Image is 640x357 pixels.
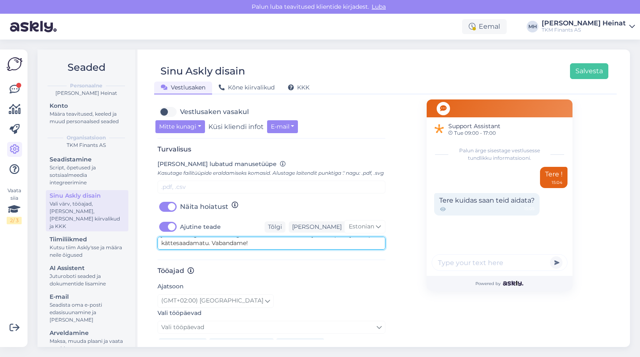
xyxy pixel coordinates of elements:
div: Arveldamine [50,329,125,337]
a: AI AssistentJuturoboti seaded ja dokumentide lisamine [46,263,128,289]
a: KontoMäära teavitused, keeled ja muud personaalsed seaded [46,100,128,126]
div: [PERSON_NAME] [289,223,342,231]
a: SeadistamineScript, õpetused ja sotsiaalmeedia integreerimine [46,154,128,188]
button: E-mail [267,120,298,133]
span: Estonian [349,222,374,231]
span: Support Assistant [448,122,500,131]
h3: Tööajad [157,267,385,275]
div: Script, õpetused ja sotsiaalmeedia integreerimine [50,164,125,186]
a: TiimiliikmedKutsu tiim Askly'sse ja määra neile õigused [46,234,128,260]
span: Kasutage failitüüpide eraldamiseks komasid. Alustage laitendit punktiga '.' nagu: .pdf, .svg [157,170,384,176]
span: Vestlusaken [161,84,205,91]
div: Juturoboti seaded ja dokumentide lisamine [50,273,125,288]
div: MH [527,21,538,32]
input: .pdf, .csv [157,181,385,193]
div: E-mail [50,293,125,301]
div: [PERSON_NAME] Heinat [542,20,626,27]
div: Vali värv, tööajad, [PERSON_NAME], [PERSON_NAME] kiirvalikud ja KKK [50,200,125,230]
label: Küsi kliendi infot [208,120,264,133]
div: TKM Finants AS [44,141,128,149]
div: [PERSON_NAME] Heinat [44,89,128,97]
label: Ajutine teade [180,220,221,233]
div: Sinu Askly disain [160,63,245,79]
div: Seadistamine [50,155,125,164]
input: Type your text here [432,254,567,271]
a: ArveldamineMaksa, muuda plaani ja vaata arveid [46,327,128,354]
span: KKK [288,84,310,91]
a: (GMT+02:00) [GEOGRAPHIC_DATA] [157,294,274,307]
label: Näita hoiatust [180,200,228,213]
div: Seadista oma e-posti edasisuunamine ja [PERSON_NAME] [50,301,125,324]
label: Vali tööpäevad [157,309,202,317]
span: [PERSON_NAME] lubatud manusetüüpe [157,160,277,168]
div: Tiimiliikmed [50,235,125,244]
span: Palun ärge sisestage vestlusesse tundlikku informatsiooni. [452,147,547,162]
div: TKM Finants AS [542,27,626,33]
div: Sinu Askly disain [50,191,125,200]
span: Vali tööpäevad [161,323,204,331]
div: Maksa, muuda plaani ja vaata arveid [50,337,125,352]
label: Vestlusaken vasakul [180,105,249,119]
div: Tõlgi [265,221,285,233]
div: Määra teavitused, keeled ja muud personaalsed seaded [50,110,125,125]
h2: Seaded [44,59,128,75]
div: Konto [50,102,125,110]
div: Kutsu tiim Askly'sse ja määra neile õigused [50,244,125,259]
div: 2 / 3 [7,217,22,224]
span: (GMT+02:00) [GEOGRAPHIC_DATA] [161,296,263,305]
img: Support [432,122,446,136]
h3: Turvalisus [157,145,385,153]
div: Tere kuidas saan teid aidata? [434,193,540,216]
span: Tue 09:00 - 17:00 [448,131,500,136]
span: Powered by [475,280,523,287]
a: Sinu Askly disainVali värv, tööajad, [PERSON_NAME], [PERSON_NAME] kiirvalikud ja KKK [46,190,128,231]
span: Kõne kiirvalikud [219,84,275,91]
img: Askly [503,281,523,286]
div: Tere ! [540,167,567,188]
a: [PERSON_NAME] HeinatTKM Finants AS [542,20,635,33]
button: Mitte kunagi [155,120,205,133]
textarea: [PERSON_NAME], et [DATE] õhtul esineb katkestusi Creditinfo infosüsteemide töös, mis võib mõjutad... [157,237,385,250]
a: E-mailSeadista oma e-posti edasisuunamine ja [PERSON_NAME] [46,291,128,325]
b: Organisatsioon [67,134,106,141]
a: Vali tööpäevad [157,321,385,334]
div: Vaata siia [7,187,22,224]
img: Askly Logo [7,56,22,72]
span: Luba [369,3,388,10]
div: AI Assistent [50,264,125,273]
button: Salvesta [570,63,608,79]
label: Ajatsoon [157,282,184,291]
b: Personaalne [70,82,102,89]
div: 15:04 [552,179,562,186]
span: 15:05 [524,206,535,213]
div: Eemal [462,19,507,34]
